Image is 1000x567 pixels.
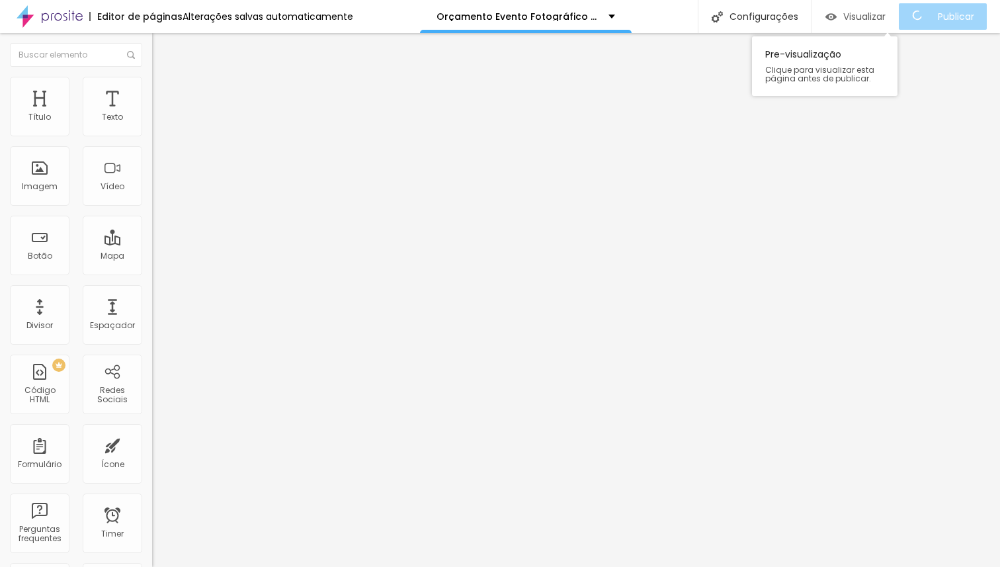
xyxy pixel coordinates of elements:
div: Mapa [101,251,124,261]
div: Ícone [101,460,124,469]
button: Publicar [899,3,987,30]
input: Buscar elemento [10,43,142,67]
div: Espaçador [90,321,135,330]
span: Publicar [938,11,974,22]
div: Divisor [26,321,53,330]
div: Alterações salvas automaticamente [183,12,353,21]
img: Icone [127,51,135,59]
div: Timer [101,529,124,539]
div: Título [28,112,51,122]
div: Pre-visualização [752,36,897,96]
div: Vídeo [101,182,124,191]
div: Código HTML [13,386,65,405]
div: Botão [28,251,52,261]
img: Icone [712,11,723,22]
div: Formulário [18,460,62,469]
div: Redes Sociais [86,386,138,405]
span: Visualizar [843,11,886,22]
span: Clique para visualizar esta página antes de publicar. [765,65,884,83]
p: Orçamento Evento Fotográfico {15 Anos} [437,12,599,21]
div: Imagem [22,182,58,191]
div: Texto [102,112,123,122]
button: Visualizar [812,3,899,30]
img: view-1.svg [825,11,837,22]
div: Perguntas frequentes [13,525,65,544]
div: Editor de páginas [89,12,183,21]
